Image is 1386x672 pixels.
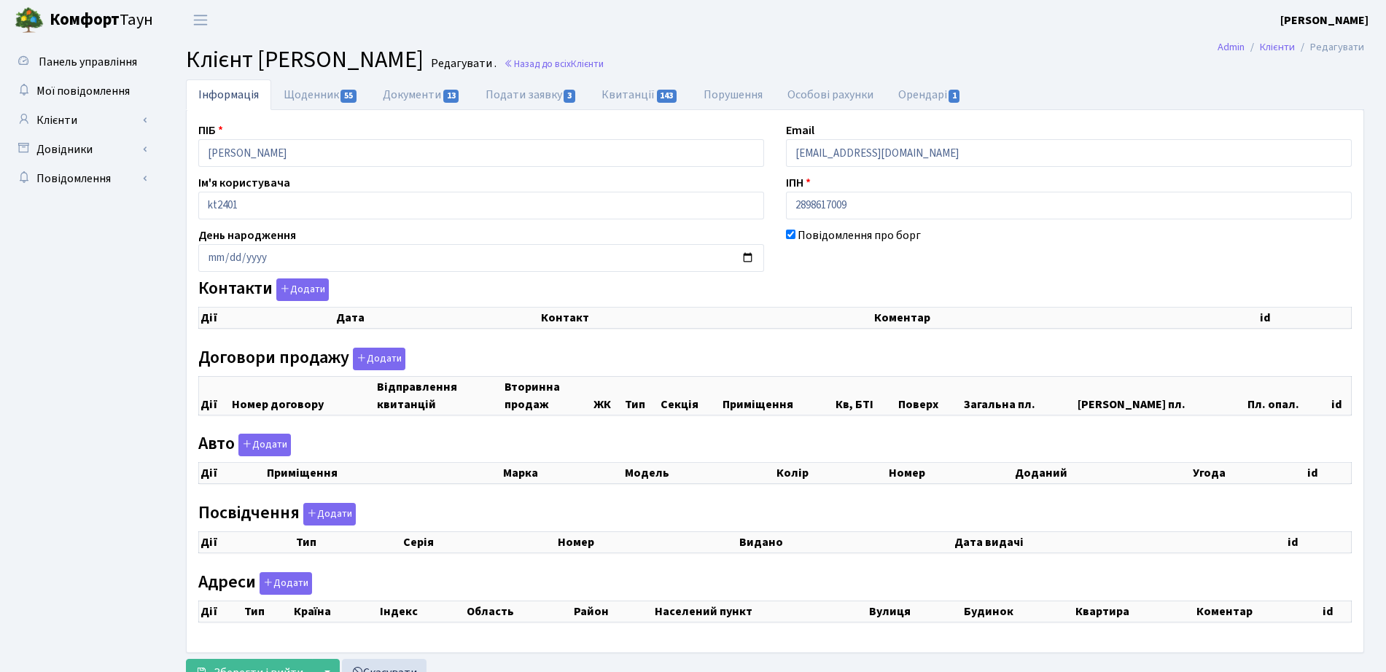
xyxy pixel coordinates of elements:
[198,278,329,301] label: Контакти
[238,434,291,456] button: Авто
[198,434,291,456] label: Авто
[198,174,290,192] label: Ім'я користувача
[15,6,44,35] img: logo.png
[623,376,659,415] th: Тип
[571,57,604,71] span: Клієнти
[502,463,623,484] th: Марка
[962,376,1076,415] th: Загальна пл.
[589,79,690,110] a: Квитанції
[473,79,589,110] a: Подати заявку
[949,90,960,103] span: 1
[256,569,312,595] a: Додати
[186,43,424,77] span: Клієнт [PERSON_NAME]
[198,227,296,244] label: День народження
[243,601,292,622] th: Тип
[276,278,329,301] button: Контакти
[623,463,775,484] th: Модель
[653,601,868,622] th: Населений пункт
[1013,463,1191,484] th: Доданий
[199,463,265,484] th: Дії
[378,601,465,622] th: Індекс
[235,431,291,457] a: Додати
[199,601,244,622] th: Дії
[738,531,953,552] th: Видано
[564,90,575,103] span: 3
[1074,601,1195,622] th: Квартира
[36,83,130,99] span: Мої повідомлення
[953,531,1285,552] th: Дата видачі
[798,227,921,244] label: Повідомлення про борг
[340,90,357,103] span: 55
[1295,39,1364,55] li: Редагувати
[873,308,1258,329] th: Коментар
[39,54,137,70] span: Панель управління
[1330,376,1352,415] th: id
[503,376,592,415] th: Вторинна продаж
[349,345,405,370] a: Додати
[7,164,153,193] a: Повідомлення
[834,376,897,415] th: Кв, БТІ
[775,79,886,110] a: Особові рахунки
[199,531,295,552] th: Дії
[50,8,120,31] b: Комфорт
[659,376,722,415] th: Секція
[443,90,459,103] span: 13
[50,8,153,33] span: Таун
[295,531,402,552] th: Тип
[721,376,834,415] th: Приміщення
[292,601,378,622] th: Країна
[504,57,604,71] a: Назад до всіхКлієнти
[198,122,223,139] label: ПІБ
[198,348,405,370] label: Договори продажу
[1306,463,1352,484] th: id
[1218,39,1245,55] a: Admin
[465,601,572,622] th: Область
[887,463,1013,484] th: Номер
[271,79,370,110] a: Щоденник
[592,376,623,415] th: ЖК
[786,174,811,192] label: ІПН
[1258,308,1351,329] th: id
[303,503,356,526] button: Посвідчення
[199,376,231,415] th: Дії
[1195,601,1321,622] th: Коментар
[335,308,540,329] th: Дата
[1280,12,1369,28] b: [PERSON_NAME]
[657,90,677,103] span: 143
[897,376,962,415] th: Поверх
[1286,531,1352,552] th: id
[230,376,375,415] th: Номер договору
[1191,463,1306,484] th: Угода
[775,463,887,484] th: Колір
[375,376,502,415] th: Відправлення квитанцій
[7,77,153,106] a: Мої повідомлення
[370,79,472,110] a: Документи
[300,500,356,526] a: Додати
[1076,376,1246,415] th: [PERSON_NAME] пл.
[691,79,775,110] a: Порушення
[265,463,502,484] th: Приміщення
[7,135,153,164] a: Довідники
[182,8,219,32] button: Переключити навігацію
[7,47,153,77] a: Панель управління
[7,106,153,135] a: Клієнти
[402,531,556,552] th: Серія
[428,57,497,71] small: Редагувати .
[540,308,873,329] th: Контакт
[198,572,312,595] label: Адреси
[572,601,653,622] th: Район
[1196,32,1386,63] nav: breadcrumb
[260,572,312,595] button: Адреси
[186,79,271,110] a: Інформація
[273,276,329,302] a: Додати
[556,531,738,552] th: Номер
[1246,376,1330,415] th: Пл. опал.
[199,308,335,329] th: Дії
[353,348,405,370] button: Договори продажу
[1260,39,1295,55] a: Клієнти
[868,601,962,622] th: Вулиця
[886,79,974,110] a: Орендарі
[962,601,1074,622] th: Будинок
[1280,12,1369,29] a: [PERSON_NAME]
[1321,601,1352,622] th: id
